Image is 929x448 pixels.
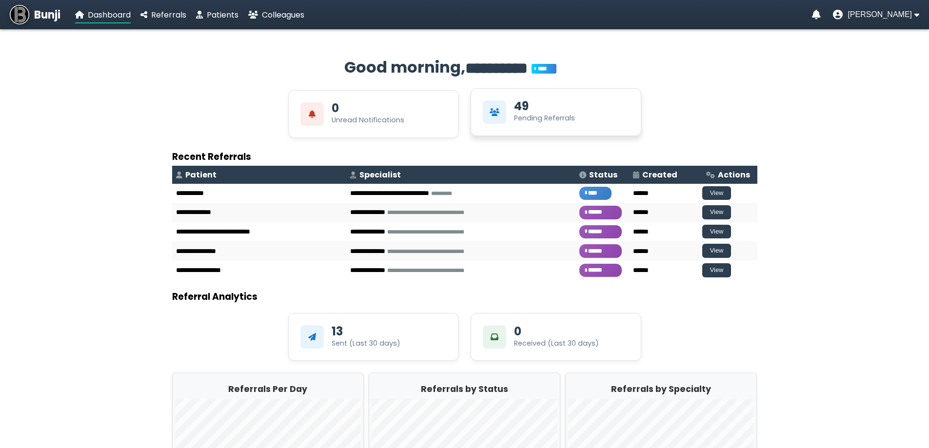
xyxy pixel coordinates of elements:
[568,383,754,395] h2: Referrals by Specialty
[471,88,641,136] div: View Pending Referrals
[288,313,459,361] div: 13Sent (Last 30 days)
[702,186,731,200] button: View
[702,225,731,239] button: View
[702,205,731,219] button: View
[172,166,346,184] th: Patient
[288,90,459,138] div: View Unread Notifications
[629,166,702,184] th: Created
[833,10,919,19] button: User menu
[514,100,529,112] div: 49
[262,9,304,20] span: Colleagues
[514,338,599,349] div: Received (Last 30 days)
[372,383,557,395] h2: Referrals by Status
[175,383,361,395] h2: Referrals Per Day
[575,166,629,184] th: Status
[332,115,404,125] div: Unread Notifications
[532,64,556,74] span: You’re on Plus!
[34,7,60,23] span: Bunji
[151,9,186,20] span: Referrals
[172,56,757,80] h2: Good morning,
[702,166,757,184] th: Actions
[848,10,912,19] span: [PERSON_NAME]
[140,9,186,21] a: Referrals
[346,166,575,184] th: Specialist
[332,326,343,337] div: 13
[514,113,575,123] div: Pending Referrals
[172,290,757,304] h3: Referral Analytics
[75,9,131,21] a: Dashboard
[10,5,60,24] a: Bunji
[702,263,731,277] button: View
[471,313,641,361] div: 0Received (Last 30 days)
[248,9,304,21] a: Colleagues
[196,9,238,21] a: Patients
[88,9,131,20] span: Dashboard
[332,102,339,114] div: 0
[172,150,757,164] h3: Recent Referrals
[10,5,29,24] img: Bunji Dental Referral Management
[812,10,821,19] a: Notifications
[207,9,238,20] span: Patients
[702,244,731,258] button: View
[332,338,400,349] div: Sent (Last 30 days)
[514,326,521,337] div: 0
